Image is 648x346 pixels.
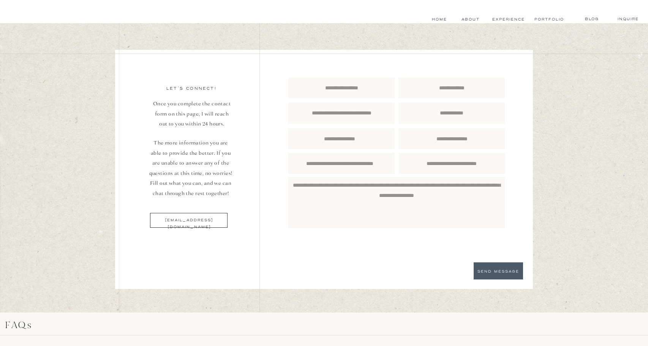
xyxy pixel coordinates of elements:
[431,16,448,22] a: Home
[615,16,642,22] a: Inquire
[145,217,233,223] a: [EMAIL_ADDRESS][DOMAIN_NAME]
[148,85,235,92] p: let's connect!
[474,268,523,273] a: SEND MESSAGE
[577,16,607,22] a: blog
[462,16,478,22] a: About
[534,16,563,22] a: Portfolio
[492,16,525,22] a: experience
[149,138,233,201] p: The more information you are able to provide the better. If you are unable to answer any of the q...
[152,99,232,139] p: Once you complete the contact form on this page, I will reach out to you within 24 hours.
